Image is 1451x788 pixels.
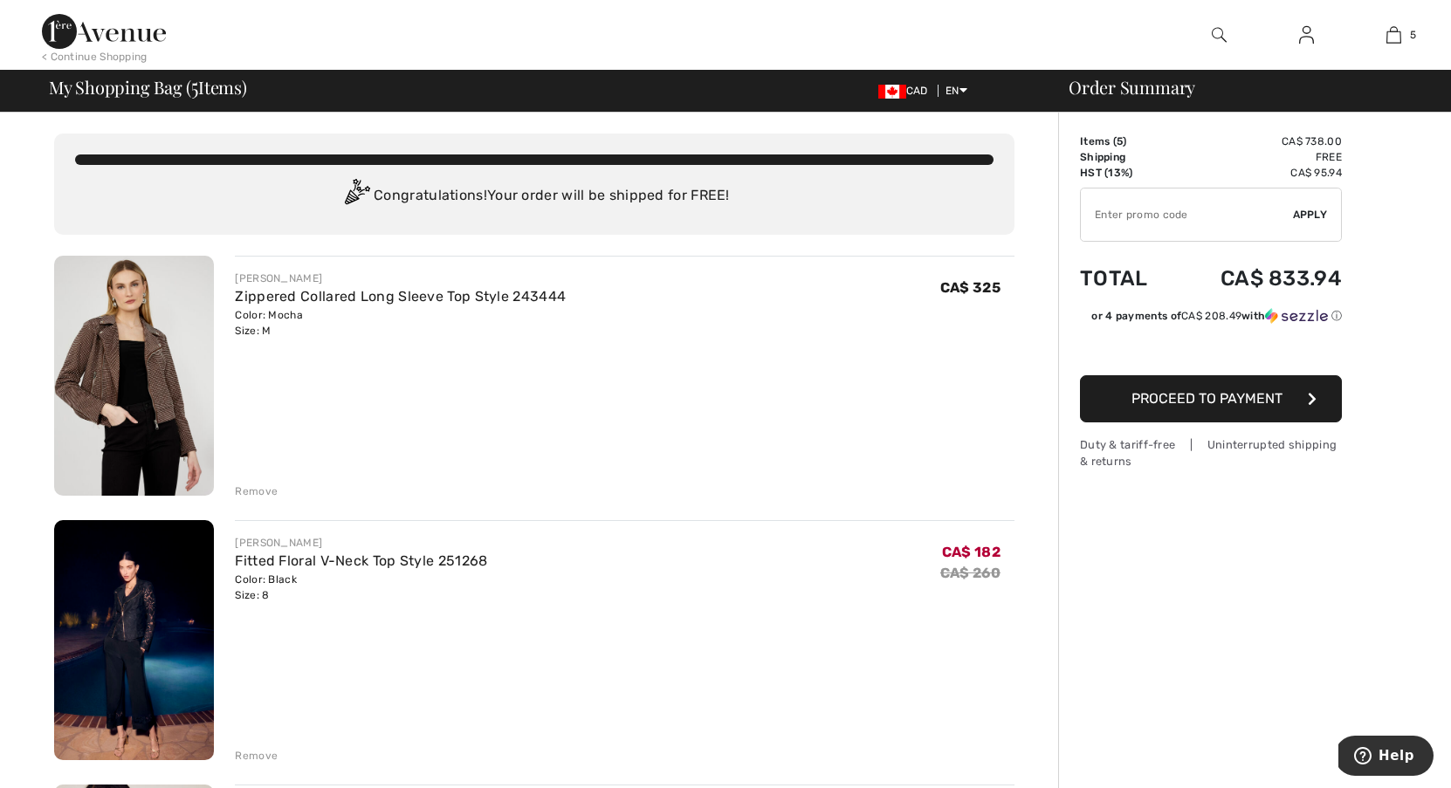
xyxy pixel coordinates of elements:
[235,748,278,764] div: Remove
[1285,24,1328,46] a: Sign In
[1080,149,1173,165] td: Shipping
[1173,149,1342,165] td: Free
[1338,736,1434,779] iframe: Opens a widget where you can find more information
[1048,79,1441,96] div: Order Summary
[1117,135,1123,147] span: 5
[235,535,487,551] div: [PERSON_NAME]
[1080,249,1173,308] td: Total
[878,85,906,99] img: Canadian Dollar
[1293,207,1328,223] span: Apply
[1080,308,1342,330] div: or 4 payments ofCA$ 208.49withSezzle Click to learn more about Sezzle
[235,483,278,499] div: Remove
[54,520,214,760] img: Fitted Floral V-Neck Top Style 251268
[1091,308,1342,324] div: or 4 payments of with
[940,565,1001,581] s: CA$ 260
[1212,24,1227,45] img: search the website
[339,179,374,214] img: Congratulation2.svg
[1080,165,1173,181] td: HST (13%)
[1080,436,1342,469] div: Duty & tariff-free | Uninterrupted shipping & returns
[191,74,198,97] span: 5
[42,49,148,65] div: < Continue Shopping
[1080,134,1173,149] td: Items ( )
[1173,249,1342,308] td: CA$ 833.94
[42,14,166,49] img: 1ère Avenue
[1181,310,1241,322] span: CA$ 208.49
[235,271,566,286] div: [PERSON_NAME]
[235,552,487,569] a: Fitted Floral V-Neck Top Style 251268
[1265,308,1328,324] img: Sezzle
[1173,134,1342,149] td: CA$ 738.00
[940,279,1001,296] span: CA$ 325
[49,79,247,96] span: My Shopping Bag ( Items)
[235,307,566,339] div: Color: Mocha Size: M
[1081,188,1293,241] input: Promo code
[1080,375,1342,422] button: Proceed to Payment
[1410,27,1416,43] span: 5
[54,256,214,496] img: Zippered Collared Long Sleeve Top Style 243444
[1131,390,1283,407] span: Proceed to Payment
[1080,330,1342,369] iframe: PayPal-paypal
[946,85,967,97] span: EN
[1351,24,1436,45] a: 5
[235,288,566,305] a: Zippered Collared Long Sleeve Top Style 243444
[878,85,935,97] span: CAD
[75,179,994,214] div: Congratulations! Your order will be shipped for FREE!
[1386,24,1401,45] img: My Bag
[1173,165,1342,181] td: CA$ 95.94
[942,544,1001,560] span: CA$ 182
[1299,24,1314,45] img: My Info
[235,572,487,603] div: Color: Black Size: 8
